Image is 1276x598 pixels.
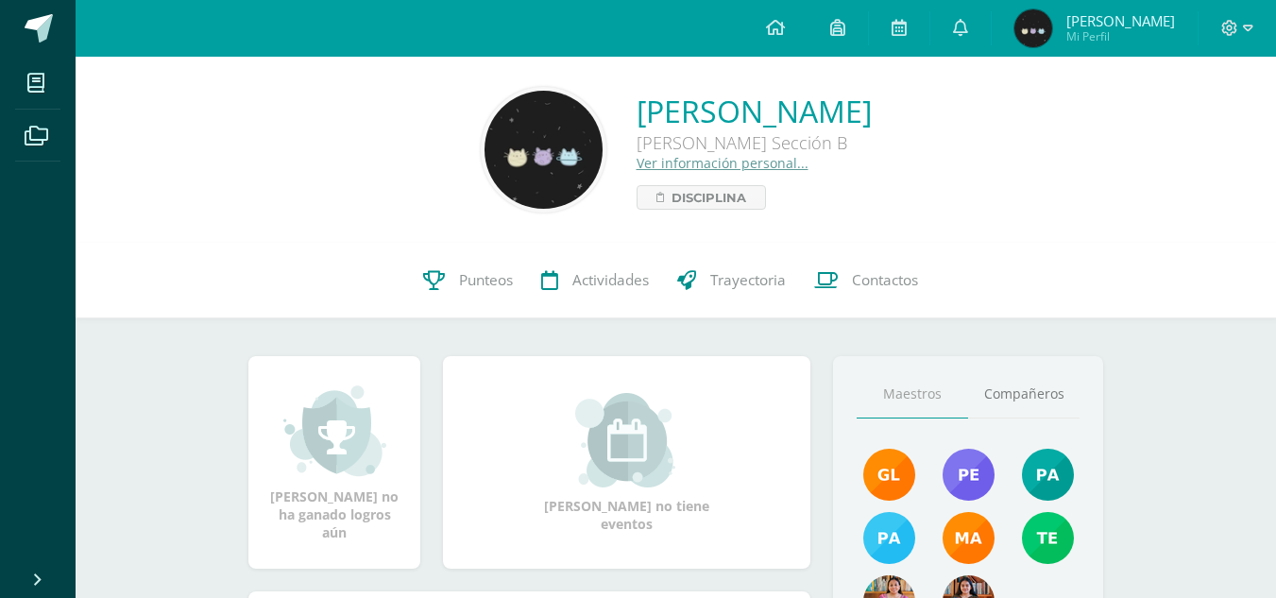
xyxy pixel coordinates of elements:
span: Mi Perfil [1066,28,1175,44]
img: d0514ac6eaaedef5318872dd8b40be23.png [863,512,915,564]
div: [PERSON_NAME] no tiene eventos [533,393,722,533]
img: achievement_small.png [283,384,386,478]
a: Contactos [800,243,932,318]
span: [PERSON_NAME] [1066,11,1175,30]
img: 560278503d4ca08c21e9c7cd40ba0529.png [943,512,995,564]
a: Maestros [857,370,968,419]
a: Disciplina [637,185,766,210]
a: [PERSON_NAME] [637,91,872,131]
img: event_small.png [575,393,678,487]
img: 8bf85ff83f56496377f7286f058f927d.png [1014,9,1052,47]
span: Actividades [572,270,649,290]
img: 895b5ece1ed178905445368d61b5ce67.png [863,449,915,501]
span: Contactos [852,270,918,290]
img: 901d3a81a60619ba26076f020600640f.png [943,449,995,501]
img: c16cec3496974068cf2485ec4e1c5de9.png [485,91,603,209]
div: [PERSON_NAME] Sección B [637,131,872,154]
span: Trayectoria [710,270,786,290]
div: [PERSON_NAME] no ha ganado logros aún [267,384,401,541]
img: f478d08ad3f1f0ce51b70bf43961b330.png [1022,512,1074,564]
a: Trayectoria [663,243,800,318]
span: Disciplina [672,186,746,209]
span: Punteos [459,270,513,290]
a: Ver información personal... [637,154,808,172]
img: 40c28ce654064086a0d3fb3093eec86e.png [1022,449,1074,501]
a: Punteos [409,243,527,318]
a: Actividades [527,243,663,318]
a: Compañeros [968,370,1080,419]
